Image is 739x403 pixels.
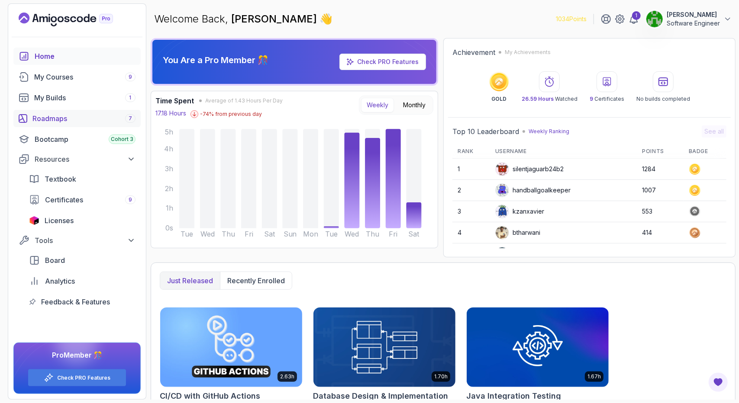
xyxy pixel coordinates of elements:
[496,163,509,176] img: default monster avatar
[166,205,173,213] tspan: 1h
[167,275,213,286] p: Just released
[490,144,637,159] th: Username
[45,276,75,286] span: Analytics
[165,128,173,136] tspan: 5h
[160,307,302,387] img: CI/CD with GitHub Actions card
[154,12,332,26] p: Welcome Back,
[452,243,490,265] td: 5
[361,98,394,112] button: Weekly
[452,47,495,58] h2: Achievement
[496,184,509,197] img: default monster avatar
[24,293,141,310] a: feedback
[646,10,732,28] button: user profile image[PERSON_NAME]Software Engineer
[637,201,683,222] td: 553
[313,307,455,387] img: Database Design & Implementation card
[318,10,336,29] span: 👋
[28,369,126,387] button: Check PRO Features
[13,233,141,248] button: Tools
[556,15,587,23] p: 1034 Points
[57,374,110,381] a: Check PRO Features
[45,215,74,226] span: Licenses
[495,205,544,218] div: kzanxavier
[632,11,641,20] div: 1
[13,131,141,148] a: bootcamp
[245,230,253,238] tspan: Fri
[13,110,141,127] a: roadmaps
[163,54,268,66] p: You Are a Pro Member 🎊
[13,89,141,106] a: builds
[667,19,720,28] p: Software Engineer
[467,307,609,387] img: Java Integration Testing card
[466,390,561,402] h2: Java Integration Testing
[590,96,593,102] span: 9
[491,96,507,102] p: GOLD
[496,226,509,239] img: user profile image
[35,235,136,246] div: Tools
[636,96,690,102] p: No builds completed
[155,109,186,118] p: 17.18 Hours
[708,372,729,393] button: Open Feedback Button
[24,252,141,269] a: board
[434,373,448,380] p: 1.70h
[590,96,624,102] p: Certificates
[45,255,65,265] span: Board
[13,151,141,167] button: Resources
[13,48,141,65] a: home
[220,272,292,289] button: Recently enrolled
[35,134,136,144] div: Bootcamp
[280,373,294,380] p: 2.63h
[587,373,601,380] p: 1.67h
[452,126,519,137] h2: Top 10 Leaderboard
[529,128,569,135] p: Weekly Ranking
[264,230,275,238] tspan: Sat
[35,51,136,61] div: Home
[34,72,136,82] div: My Courses
[45,195,83,205] span: Certificates
[495,247,544,261] div: Apply5489
[522,96,554,102] span: 26.59 Hours
[155,96,194,106] h3: Time Spent
[35,154,136,164] div: Resources
[397,98,431,112] button: Monthly
[129,115,132,122] span: 7
[637,144,683,159] th: Points
[200,111,262,118] p: -74 % from previous day
[452,144,490,159] th: Rank
[34,93,136,103] div: My Builds
[637,180,683,201] td: 1007
[702,125,726,138] button: See all
[164,145,173,153] tspan: 4h
[313,390,448,402] h2: Database Design & Implementation
[129,74,132,80] span: 9
[637,243,683,265] td: 282
[325,230,338,238] tspan: Tue
[505,49,551,56] p: My Achievements
[303,230,318,238] tspan: Mon
[667,10,720,19] p: [PERSON_NAME]
[231,13,319,25] span: [PERSON_NAME]
[227,275,285,286] p: Recently enrolled
[160,390,260,402] h2: CI/CD with GitHub Actions
[452,180,490,201] td: 2
[522,96,578,102] p: Watched
[24,272,141,290] a: analytics
[339,54,426,70] a: Check PRO Features
[24,212,141,229] a: licenses
[284,230,297,238] tspan: Sun
[409,230,420,238] tspan: Sat
[357,58,419,65] a: Check PRO Features
[389,230,397,238] tspan: Fri
[629,14,639,24] a: 1
[637,159,683,180] td: 1284
[345,230,359,238] tspan: Wed
[160,272,220,289] button: Just released
[29,216,39,225] img: jetbrains icon
[366,230,379,238] tspan: Thu
[452,222,490,243] td: 4
[19,13,133,26] a: Landing page
[452,159,490,180] td: 1
[684,144,726,159] th: Badge
[452,201,490,222] td: 3
[165,185,173,193] tspan: 2h
[41,297,110,307] span: Feedback & Features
